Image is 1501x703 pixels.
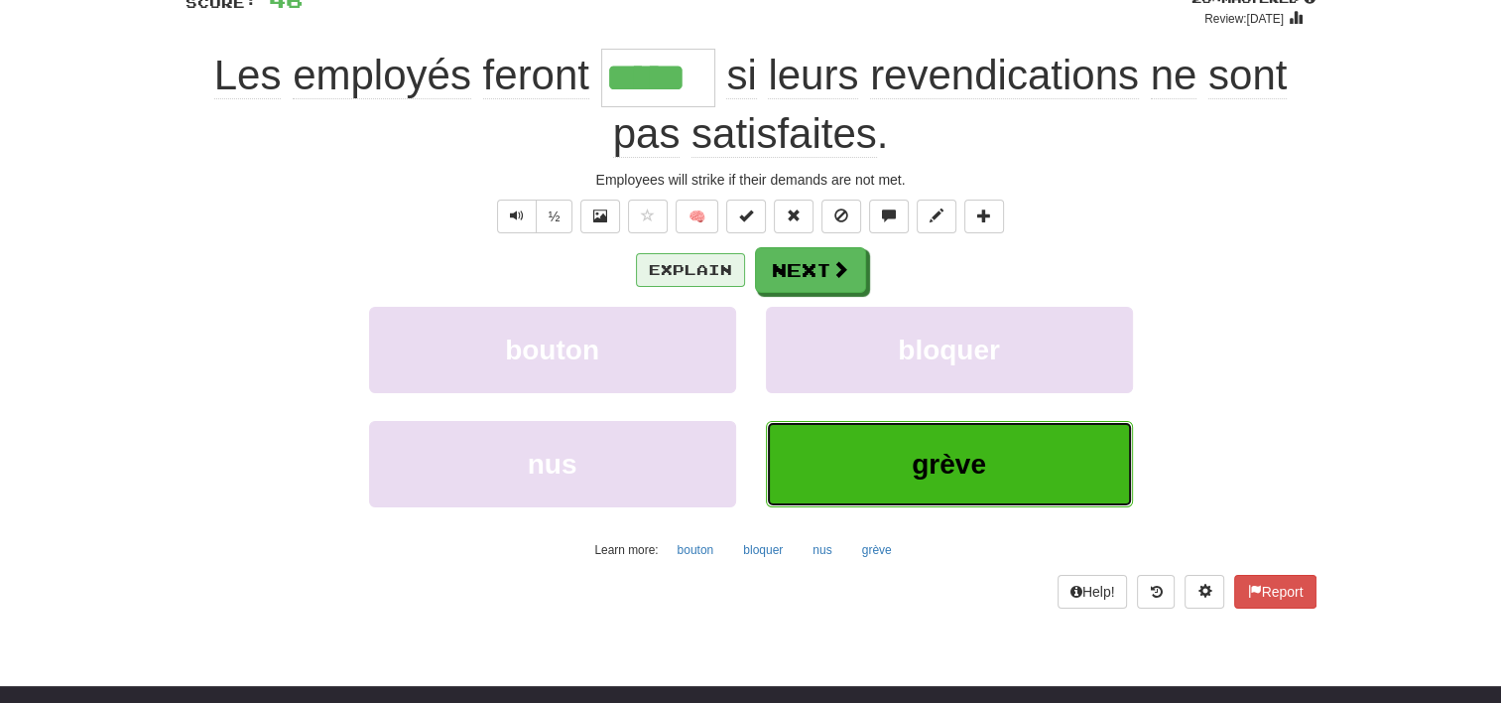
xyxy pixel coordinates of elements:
[1234,575,1315,609] button: Report
[912,449,986,480] span: grève
[1058,575,1128,609] button: Help!
[898,335,1000,365] span: bloquer
[766,307,1133,393] button: bloquer
[768,52,858,99] span: leurs
[369,421,736,507] button: nus
[580,200,620,233] button: Show image (alt+x)
[214,52,282,99] span: Les
[676,200,718,233] button: 🧠
[917,200,956,233] button: Edit sentence (alt+d)
[505,335,599,365] span: bouton
[536,200,573,233] button: ½
[1204,12,1284,26] small: Review: [DATE]
[493,200,573,233] div: Text-to-speech controls
[483,52,589,99] span: feront
[1208,52,1287,99] span: sont
[691,110,877,158] span: satisfaites
[726,52,756,99] span: si
[802,535,842,565] button: nus
[613,110,681,158] span: pas
[528,449,577,480] span: nus
[667,535,725,565] button: bouton
[851,535,903,565] button: grève
[1137,575,1175,609] button: Round history (alt+y)
[821,200,861,233] button: Ignore sentence (alt+i)
[766,421,1133,507] button: grève
[755,247,866,293] button: Next
[964,200,1004,233] button: Add to collection (alt+a)
[726,200,766,233] button: Set this sentence to 100% Mastered (alt+m)
[613,52,1288,158] span: .
[369,307,736,393] button: bouton
[732,535,794,565] button: bloquer
[1151,52,1197,99] span: ne
[594,543,658,557] small: Learn more:
[636,253,745,287] button: Explain
[186,170,1316,190] div: Employees will strike if their demands are not met.
[293,52,471,99] span: employés
[774,200,813,233] button: Reset to 0% Mastered (alt+r)
[628,200,668,233] button: Favorite sentence (alt+f)
[497,200,537,233] button: Play sentence audio (ctl+space)
[870,52,1139,99] span: revendications
[869,200,909,233] button: Discuss sentence (alt+u)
